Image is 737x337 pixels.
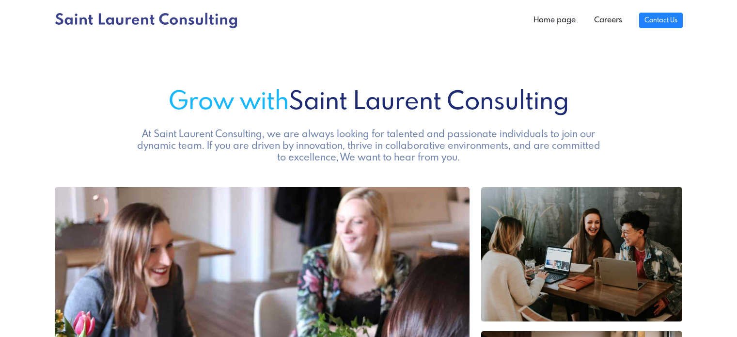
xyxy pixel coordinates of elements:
a: Contact Us [639,13,682,28]
h1: Saint Laurent Consulting [55,88,683,117]
a: Home page [524,11,585,30]
a: Careers [585,11,631,30]
h5: At Saint Laurent Consulting, we are always looking for talented and passionate individuals to joi... [133,129,604,164]
span: Grow with [169,90,289,115]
